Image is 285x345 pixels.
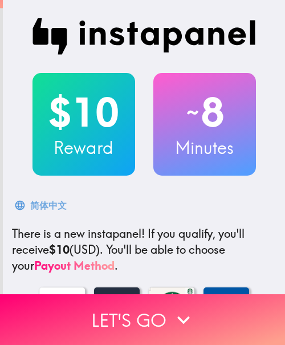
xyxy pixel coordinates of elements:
[185,95,201,129] span: ~
[30,197,67,213] div: 简体中文
[34,258,115,273] a: Payout Method
[153,89,256,136] h2: 8
[12,194,71,217] button: 简体中文
[32,136,135,160] h3: Reward
[32,89,135,136] h2: $10
[12,226,276,274] p: If you qualify, you'll receive (USD) . You'll be able to choose your .
[32,18,256,55] img: Instapanel
[153,136,256,160] h3: Minutes
[12,226,145,241] span: There is a new instapanel!
[49,242,70,257] b: $10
